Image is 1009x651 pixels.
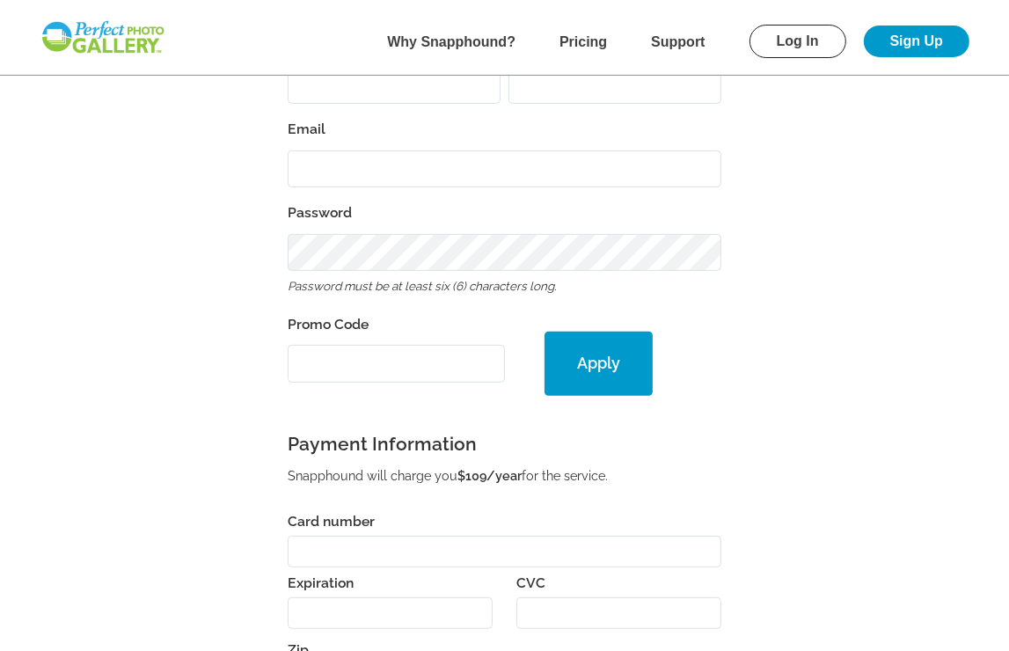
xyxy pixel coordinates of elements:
i: Password must be at least six (6) characters long. [288,279,557,293]
button: Apply [545,332,653,395]
small: Snapphound will charge you for the service. [288,468,608,483]
h3: Payment Information [288,428,722,461]
a: Log In [749,25,846,58]
a: Why Snapphound? [387,34,515,49]
a: Pricing [559,34,607,49]
label: Email [288,117,722,142]
a: Sign Up [864,26,969,57]
label: Password [288,201,722,225]
a: Support [651,34,705,49]
iframe: Secure expiration date input frame [300,606,479,621]
label: CVC [516,567,545,591]
b: $109/year [457,468,522,483]
label: Promo Code [288,312,505,337]
iframe: Secure CVC input frame [530,606,709,621]
img: Snapphound Logo [40,19,166,55]
label: Card number [288,505,375,530]
label: Expiration [288,567,354,591]
iframe: Secure card number input frame [300,545,709,560]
